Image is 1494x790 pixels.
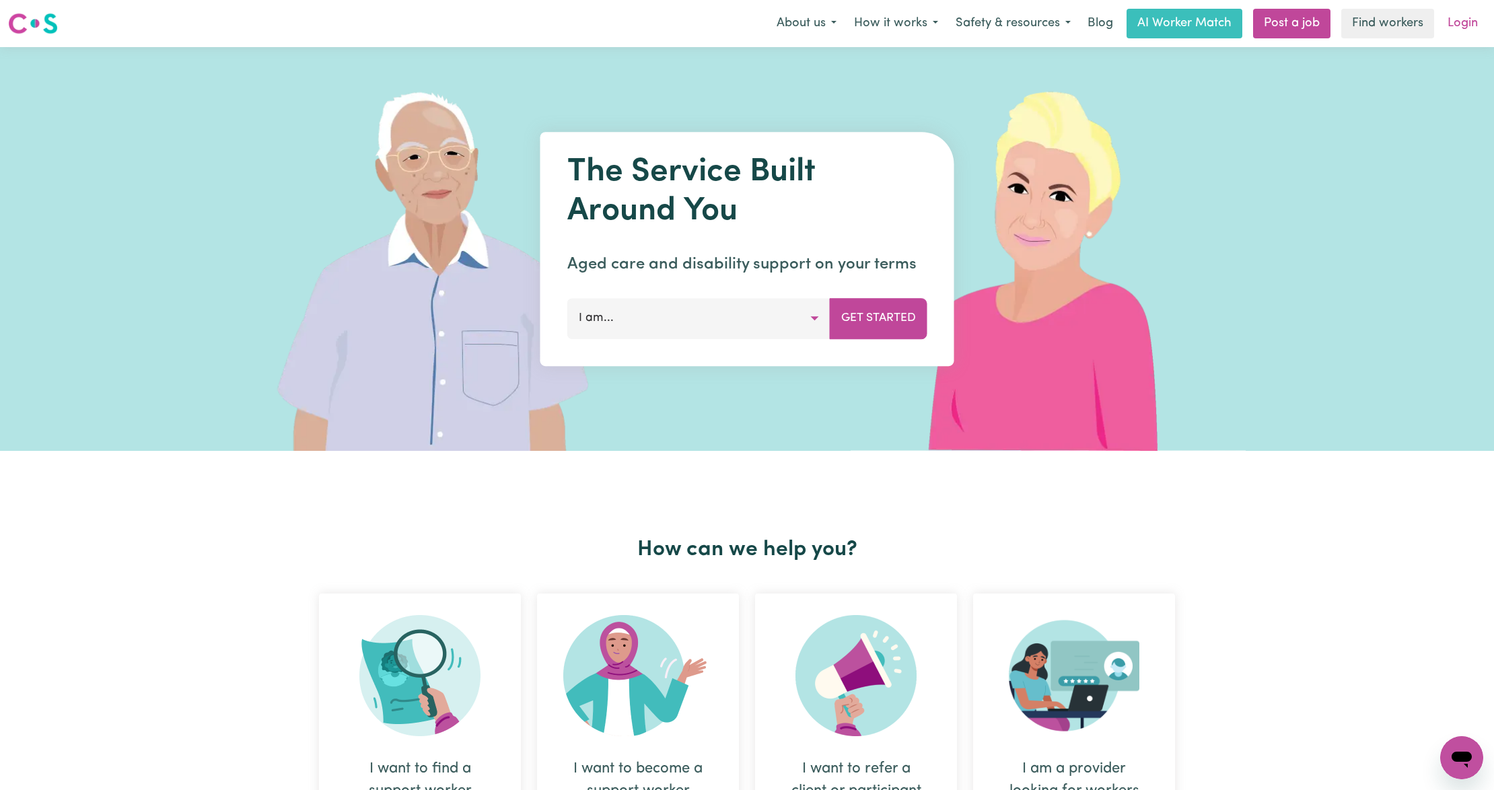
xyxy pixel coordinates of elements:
[567,252,927,277] p: Aged care and disability support on your terms
[830,298,927,338] button: Get Started
[567,153,927,231] h1: The Service Built Around You
[8,11,58,36] img: Careseekers logo
[1439,9,1486,38] a: Login
[1009,615,1139,736] img: Provider
[1341,9,1434,38] a: Find workers
[1440,736,1483,779] iframe: Button to launch messaging window, conversation in progress
[768,9,845,38] button: About us
[1253,9,1330,38] a: Post a job
[567,298,830,338] button: I am...
[795,615,917,736] img: Refer
[947,9,1079,38] button: Safety & resources
[8,8,58,39] a: Careseekers logo
[1127,9,1242,38] a: AI Worker Match
[311,537,1183,563] h2: How can we help you?
[563,615,713,736] img: Become Worker
[1079,9,1121,38] a: Blog
[359,615,481,736] img: Search
[845,9,947,38] button: How it works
